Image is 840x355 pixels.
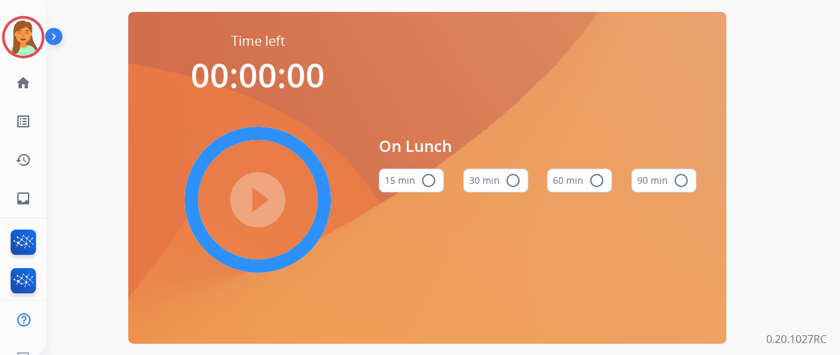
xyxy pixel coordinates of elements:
button: 90 min [631,169,696,192]
mat-icon: radio_button_unchecked [421,173,437,188]
img: avatar [5,19,42,56]
p: 0.20.1027RC [766,331,827,347]
span: Time left [231,32,285,50]
span: 00:00:00 [191,52,325,98]
mat-icon: list_alt [15,113,31,129]
mat-icon: home [15,75,31,91]
mat-icon: radio_button_unchecked [505,173,521,188]
span: On Lunch [379,134,696,158]
button: 30 min [463,169,528,192]
mat-icon: radio_button_unchecked [673,173,689,188]
button: 60 min [547,169,612,192]
mat-icon: radio_button_unchecked [589,173,605,188]
button: 15 min [379,169,444,192]
mat-icon: inbox [15,190,31,206]
mat-icon: history [15,152,31,168]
